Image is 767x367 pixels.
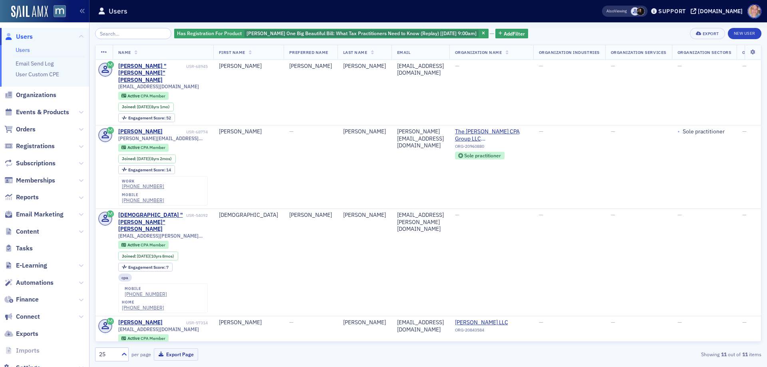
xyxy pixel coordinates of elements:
[397,63,444,77] div: [EMAIL_ADDRESS][DOMAIN_NAME]
[747,4,761,18] span: Profile
[4,125,36,134] a: Orders
[343,50,368,55] span: Last Name
[4,108,69,117] a: Events & Products
[122,197,164,203] a: [PHONE_NUMBER]
[16,32,33,41] span: Users
[127,335,141,341] span: Active
[118,135,208,141] span: [PERSON_NAME][EMAIL_ADDRESS][DOMAIN_NAME]
[455,128,528,142] a: The [PERSON_NAME] CPA Group LLC ([GEOGRAPHIC_DATA])
[683,128,725,135] div: Sole practitioner
[137,104,149,109] span: [DATE]
[11,6,48,18] img: SailAMX
[137,156,172,161] div: (8yrs 2mos)
[122,183,164,189] a: [PHONE_NUMBER]
[539,62,543,69] span: —
[4,244,33,253] a: Tasks
[186,64,208,69] div: USR-68945
[691,8,745,14] button: [DOMAIN_NAME]
[611,319,615,326] span: —
[611,128,615,135] span: —
[741,351,749,358] strong: 11
[16,46,30,54] a: Users
[177,30,242,36] span: Has Registration For Product
[455,62,459,69] span: —
[128,115,166,121] span: Engagement Score :
[118,334,169,342] div: Active: Active: CPA Member
[16,176,55,185] span: Memberships
[464,153,501,158] div: Sole practitioner
[127,93,141,99] span: Active
[125,291,167,297] a: [PHONE_NUMBER]
[4,295,39,304] a: Finance
[219,128,278,135] div: [PERSON_NAME]
[678,50,731,55] span: Organization Sectors
[118,274,132,282] div: cpa
[742,211,747,218] span: —
[16,159,56,168] span: Subscriptions
[611,211,615,218] span: —
[125,286,167,291] div: mobile
[4,261,47,270] a: E-Learning
[219,212,278,219] div: [DEMOGRAPHIC_DATA]
[4,329,38,338] a: Exports
[539,128,543,135] span: —
[122,254,137,259] span: Joined :
[99,350,117,359] div: 25
[545,351,761,358] div: Showing out of items
[186,213,208,218] div: USR-54092
[137,254,174,259] div: (10yrs 8mos)
[504,30,525,37] span: Add Filter
[4,278,54,287] a: Automations
[678,128,680,135] span: •
[16,210,64,219] span: Email Marketing
[122,156,137,161] span: Joined :
[678,211,682,218] span: —
[606,8,627,14] span: Viewing
[678,319,682,326] span: —
[16,346,40,355] span: Imports
[4,227,39,236] a: Content
[174,29,489,39] div: Don Farmer’s One Big Beautiful Bill: What Tax Practitioners Need to Know (Replay) [9/11/2025 9:00am]
[128,264,166,270] span: Engagement Score :
[631,7,639,16] span: Justin Chase
[16,193,39,202] span: Reports
[141,145,165,150] span: CPA Member
[118,212,185,233] div: [DEMOGRAPHIC_DATA] "[PERSON_NAME]" [PERSON_NAME]
[118,241,169,249] div: Active: Active: CPA Member
[122,179,164,184] div: work
[4,142,55,151] a: Registrations
[343,63,386,70] div: [PERSON_NAME]
[16,125,36,134] span: Orders
[289,128,294,135] span: —
[118,83,199,89] span: [EMAIL_ADDRESS][DOMAIN_NAME]
[4,176,55,185] a: Memberships
[742,62,747,69] span: —
[118,263,173,272] div: Engagement Score: 7
[246,30,477,36] span: [PERSON_NAME] One Big Beautiful Bill: What Tax Practitioners Need to Know (Replay) [[DATE] 9:00am]
[121,145,165,150] a: Active CPA Member
[16,71,59,78] a: User Custom CPE
[127,242,141,248] span: Active
[16,329,38,338] span: Exports
[4,91,56,99] a: Organizations
[54,5,66,18] img: SailAMX
[658,8,686,15] div: Support
[289,319,294,326] span: —
[16,244,33,253] span: Tasks
[128,168,171,172] div: 14
[455,144,528,152] div: ORG-20960880
[397,212,444,233] div: [EMAIL_ADDRESS][PERSON_NAME][DOMAIN_NAME]
[343,212,386,219] div: [PERSON_NAME]
[121,336,165,341] a: Active CPA Member
[137,104,170,109] div: (8yrs 1mo)
[219,63,278,70] div: [PERSON_NAME]
[397,128,444,149] div: [PERSON_NAME][EMAIL_ADDRESS][DOMAIN_NAME]
[455,152,505,159] div: Sole practitioner
[289,63,332,70] div: [PERSON_NAME]
[109,6,127,16] h1: Users
[122,300,164,305] div: home
[289,50,328,55] span: Preferred Name
[118,319,163,326] a: [PERSON_NAME]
